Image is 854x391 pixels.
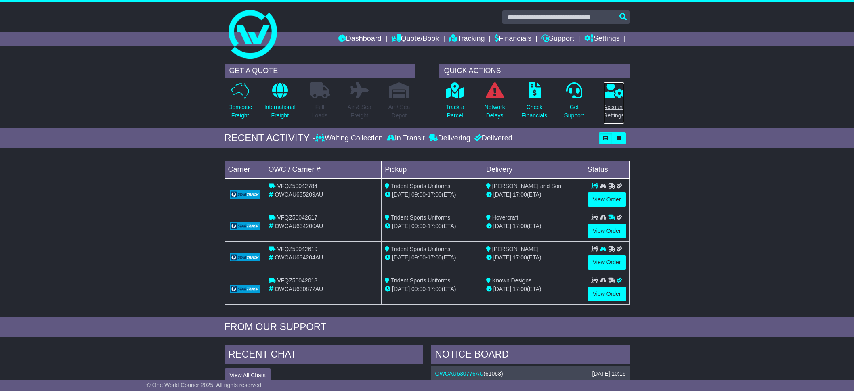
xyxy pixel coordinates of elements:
[513,223,527,229] span: 17:00
[230,190,260,199] img: GetCarrierServiceLogo
[493,223,511,229] span: [DATE]
[275,223,323,229] span: OWCAU634200AU
[277,277,317,284] span: VFQZ50042013
[486,285,581,293] div: (ETA)
[391,32,439,46] a: Quote/Book
[588,287,626,301] a: View Order
[513,191,527,198] span: 17:00
[449,32,485,46] a: Tracking
[588,224,626,238] a: View Order
[493,254,511,261] span: [DATE]
[604,103,624,120] p: Account Settings
[275,286,323,292] span: OWCAU630872AU
[564,103,584,120] p: Get Support
[431,345,630,366] div: NOTICE BOARD
[228,103,252,120] p: Domestic Freight
[392,223,410,229] span: [DATE]
[385,134,427,143] div: In Transit
[264,82,296,124] a: InternationalFreight
[486,253,581,262] div: (ETA)
[486,190,581,199] div: (ETA)
[225,321,630,333] div: FROM OUR SUPPORT
[428,191,442,198] span: 17:00
[484,103,505,120] p: Network Delays
[492,246,539,252] span: [PERSON_NAME]
[428,223,442,229] span: 17:00
[392,286,410,292] span: [DATE]
[541,32,574,46] a: Support
[445,82,465,124] a: Track aParcel
[338,32,382,46] a: Dashboard
[391,246,450,252] span: Trident Sports Uniforms
[411,191,426,198] span: 09:00
[392,254,410,261] span: [DATE]
[513,254,527,261] span: 17:00
[472,134,512,143] div: Delivered
[435,370,484,377] a: OWCAU630776AU
[584,32,620,46] a: Settings
[147,382,263,388] span: © One World Courier 2025. All rights reserved.
[495,32,531,46] a: Financials
[603,82,625,124] a: AccountSettings
[391,183,450,189] span: Trident Sports Uniforms
[225,64,415,78] div: GET A QUOTE
[277,183,317,189] span: VFQZ50042784
[388,103,410,120] p: Air / Sea Depot
[225,132,316,144] div: RECENT ACTIVITY -
[385,285,479,293] div: - (ETA)
[486,222,581,230] div: (ETA)
[277,214,317,221] span: VFQZ50042617
[513,286,527,292] span: 17:00
[428,254,442,261] span: 17:00
[348,103,371,120] p: Air & Sea Freight
[564,82,584,124] a: GetSupport
[588,255,626,270] a: View Order
[493,286,511,292] span: [DATE]
[592,370,625,377] div: [DATE] 10:16
[391,214,450,221] span: Trident Sports Uniforms
[392,191,410,198] span: [DATE]
[483,161,584,178] td: Delivery
[228,82,252,124] a: DomesticFreight
[385,253,479,262] div: - (ETA)
[382,161,483,178] td: Pickup
[484,82,505,124] a: NetworkDelays
[439,64,630,78] div: QUICK ACTIONS
[391,277,450,284] span: Trident Sports Uniforms
[485,370,501,377] span: 61063
[427,134,472,143] div: Delivering
[492,277,531,284] span: Known Designs
[411,254,426,261] span: 09:00
[230,222,260,230] img: GetCarrierServiceLogo
[521,82,548,124] a: CheckFinancials
[588,192,626,207] a: View Order
[225,368,271,383] button: View All Chats
[411,223,426,229] span: 09:00
[315,134,384,143] div: Waiting Collection
[411,286,426,292] span: 09:00
[446,103,464,120] p: Track a Parcel
[435,370,626,377] div: ( )
[275,191,323,198] span: OWCAU635209AU
[230,285,260,293] img: GetCarrierServiceLogo
[277,246,317,252] span: VFQZ50042619
[225,161,265,178] td: Carrier
[275,254,323,261] span: OWCAU634204AU
[492,214,518,221] span: Hovercraft
[265,161,382,178] td: OWC / Carrier #
[230,253,260,261] img: GetCarrierServiceLogo
[225,345,423,366] div: RECENT CHAT
[584,161,629,178] td: Status
[492,183,561,189] span: [PERSON_NAME] and Son
[264,103,296,120] p: International Freight
[428,286,442,292] span: 17:00
[310,103,330,120] p: Full Loads
[522,103,547,120] p: Check Financials
[385,190,479,199] div: - (ETA)
[493,191,511,198] span: [DATE]
[385,222,479,230] div: - (ETA)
